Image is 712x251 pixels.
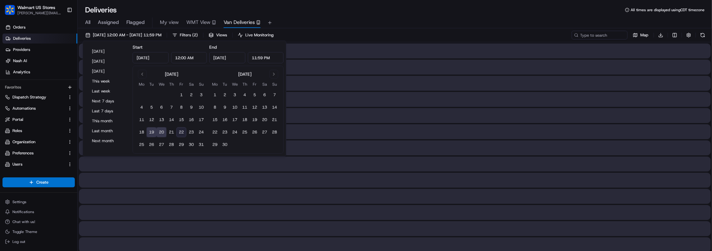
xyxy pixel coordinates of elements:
[240,81,250,88] th: Thursday
[220,127,230,137] button: 23
[147,81,156,88] th: Tuesday
[2,82,75,92] div: Favorites
[12,229,37,234] span: Toggle Theme
[640,32,648,38] span: Map
[250,103,260,112] button: 12
[631,7,705,12] span: All times are displayed using CDT timezone
[270,127,279,137] button: 28
[5,94,65,100] a: Dispatch Strategy
[220,103,230,112] button: 9
[2,208,75,216] button: Notifications
[6,90,11,95] div: 📗
[176,115,186,125] button: 15
[133,44,143,50] label: Start
[137,127,147,137] button: 18
[147,103,156,112] button: 5
[230,90,240,100] button: 3
[89,107,126,116] button: Last 7 days
[196,103,206,112] button: 10
[85,19,90,26] span: All
[156,81,166,88] th: Wednesday
[260,115,270,125] button: 20
[630,31,651,39] button: Map
[160,19,179,26] span: My view
[2,148,75,158] button: Preferences
[147,115,156,125] button: 12
[12,209,34,214] span: Notifications
[250,115,260,125] button: 19
[186,103,196,112] button: 9
[186,127,196,137] button: 23
[62,105,75,110] span: Pylon
[50,87,102,98] a: 💻API Documentation
[238,71,252,77] div: [DATE]
[52,90,57,95] div: 💻
[98,19,119,26] span: Assigned
[5,150,65,156] a: Preferences
[89,77,126,86] button: This week
[166,127,176,137] button: 21
[83,31,164,39] button: [DATE] 12:00 AM - [DATE] 11:59 PM
[44,105,75,110] a: Powered byPylon
[196,81,206,88] th: Sunday
[176,103,186,112] button: 8
[12,239,25,244] span: Log out
[176,90,186,100] button: 1
[17,11,62,16] span: [PERSON_NAME][EMAIL_ADDRESS][DOMAIN_NAME]
[572,31,628,39] input: Type to search
[2,92,75,102] button: Dispatch Strategy
[2,217,75,226] button: Chat with us!
[210,103,220,112] button: 8
[12,90,48,96] span: Knowledge Base
[220,115,230,125] button: 16
[698,31,707,39] button: Refresh
[2,126,75,136] button: Roles
[13,47,30,52] span: Providers
[235,31,276,39] button: Live Monitoring
[171,52,207,63] input: Time
[5,5,15,15] img: Walmart US Stores
[137,81,147,88] th: Monday
[89,137,126,145] button: Next month
[156,115,166,125] button: 13
[166,140,176,150] button: 28
[210,127,220,137] button: 22
[230,81,240,88] th: Wednesday
[2,137,75,147] button: Organization
[166,81,176,88] th: Thursday
[210,140,220,150] button: 29
[176,140,186,150] button: 29
[21,59,102,65] div: Start new chat
[250,81,260,88] th: Friday
[2,237,75,246] button: Log out
[2,45,77,55] a: Providers
[196,115,206,125] button: 17
[186,90,196,100] button: 2
[270,103,279,112] button: 14
[16,40,102,46] input: Clear
[5,128,65,134] a: Roles
[59,90,100,96] span: API Documentation
[93,32,161,38] span: [DATE] 12:00 AM - [DATE] 11:59 PM
[156,127,166,137] button: 20
[270,90,279,100] button: 7
[12,219,35,224] span: Chat with us!
[166,103,176,112] button: 7
[2,67,77,77] a: Analytics
[137,115,147,125] button: 11
[156,103,166,112] button: 6
[260,127,270,137] button: 27
[170,31,201,39] button: Filters(2)
[89,87,126,96] button: Last week
[12,94,46,100] span: Dispatch Strategy
[176,127,186,137] button: 22
[12,128,22,134] span: Roles
[192,32,198,38] span: ( 2 )
[2,159,75,169] button: Users
[6,6,19,18] img: Nash
[220,81,230,88] th: Tuesday
[13,69,30,75] span: Analytics
[216,32,227,38] span: Views
[137,103,147,112] button: 4
[12,139,35,145] span: Organization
